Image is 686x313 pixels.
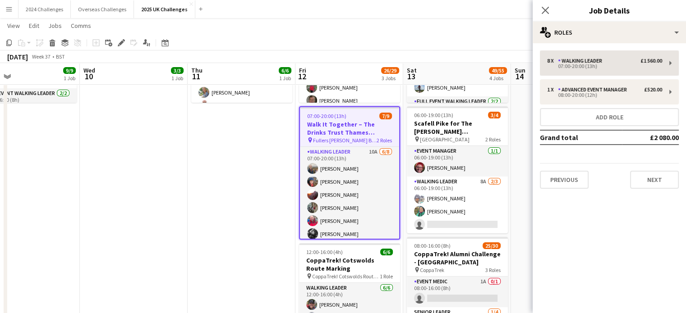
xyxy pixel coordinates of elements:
[489,67,507,74] span: 49/55
[540,130,622,145] td: Grand total
[25,20,43,32] a: Edit
[300,147,399,269] app-card-role: Walking Leader10A6/807:00-20:00 (13h)[PERSON_NAME][PERSON_NAME][PERSON_NAME][PERSON_NAME][PERSON_...
[558,58,606,64] div: Walking Leader
[414,242,451,249] span: 08:00-16:00 (8h)
[299,106,400,240] app-job-card: 07:00-20:00 (13h)7/9Walk It Together – The Drinks Trust Thames Footpath Challenge Fullers [PERSON...
[300,120,399,136] h3: Walk It Together – The Drinks Trust Thames Footpath Challenge
[30,53,52,60] span: Week 37
[414,112,453,118] span: 06:00-19:00 (13h)
[298,71,306,82] span: 12
[4,20,23,32] a: View
[171,75,183,82] div: 1 Job
[622,130,679,145] td: £2 080.00
[485,267,501,273] span: 3 Roles
[489,75,506,82] div: 4 Jobs
[547,58,558,64] div: 8 x
[299,256,400,272] h3: CoppaTrek! Cotswolds Route Marking
[644,86,662,93] div: £520.00
[171,67,184,74] span: 3/3
[407,96,508,143] app-card-role: Full Event Walking Leader2/2
[540,108,679,126] button: Add role
[483,242,501,249] span: 25/30
[405,71,417,82] span: 13
[377,137,392,144] span: 2 Roles
[533,5,686,16] h3: Job Details
[45,20,65,32] a: Jobs
[407,119,508,136] h3: Scafell Pike for The [PERSON_NAME] [PERSON_NAME] Trust
[407,277,508,307] app-card-role: Event Medic1A0/108:00-16:00 (8h)
[515,66,525,74] span: Sun
[407,146,508,177] app-card-role: Event Manager1/106:00-19:00 (13h)[PERSON_NAME]
[18,0,71,18] button: 2024 Challenges
[83,66,95,74] span: Wed
[533,22,686,43] div: Roles
[420,267,444,273] span: CoppaTrek
[547,64,662,68] div: 07:00-20:00 (13h)
[547,86,558,93] div: 1 x
[407,66,417,74] span: Sat
[71,0,134,18] button: Overseas Challenges
[313,137,377,144] span: Fullers [PERSON_NAME] Brewery, [GEOGRAPHIC_DATA]
[381,67,399,74] span: 26/29
[547,93,662,97] div: 08:00-20:00 (12h)
[306,249,343,255] span: 12:00-16:00 (4h)
[407,106,508,233] app-job-card: 06:00-19:00 (13h)3/4Scafell Pike for The [PERSON_NAME] [PERSON_NAME] Trust [GEOGRAPHIC_DATA]2 Rol...
[407,250,508,266] h3: CoppaTrek! Alumni Challenge - [GEOGRAPHIC_DATA]
[299,66,306,74] span: Fri
[379,113,392,119] span: 7/9
[558,86,631,93] div: Advanced Event Manager
[540,171,589,189] button: Previous
[380,249,393,255] span: 6/6
[488,112,501,118] span: 3/4
[420,136,470,143] span: [GEOGRAPHIC_DATA]
[279,75,291,82] div: 1 Job
[64,75,75,82] div: 1 Job
[485,136,501,143] span: 2 Roles
[67,20,95,32] a: Comms
[7,22,20,30] span: View
[134,0,195,18] button: 2025 UK Challenges
[191,66,203,74] span: Thu
[82,71,95,82] span: 10
[307,113,346,119] span: 07:00-20:00 (13h)
[29,22,39,30] span: Edit
[71,22,91,30] span: Comms
[279,67,291,74] span: 6/6
[640,58,662,64] div: £1 560.00
[7,52,28,61] div: [DATE]
[382,75,399,82] div: 3 Jobs
[513,71,525,82] span: 14
[56,53,65,60] div: BST
[312,273,380,280] span: CoppaTrek! Cotswolds Route Marking
[630,171,679,189] button: Next
[63,67,76,74] span: 9/9
[407,177,508,233] app-card-role: Walking Leader8A2/306:00-19:00 (13h)[PERSON_NAME][PERSON_NAME]
[48,22,62,30] span: Jobs
[380,273,393,280] span: 1 Role
[190,71,203,82] span: 11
